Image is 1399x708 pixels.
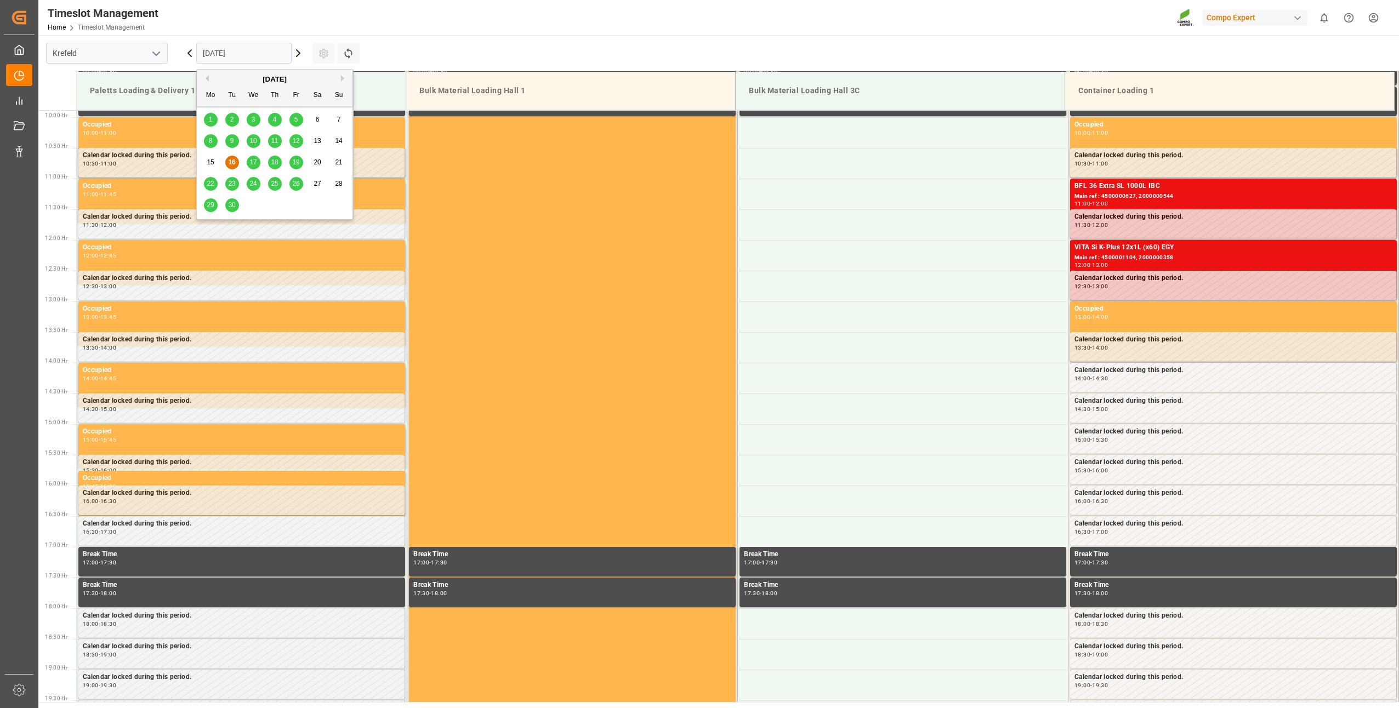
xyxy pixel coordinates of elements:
div: 17:00 [1074,560,1090,565]
div: Break Time [83,549,401,560]
button: Next Month [341,75,348,82]
div: - [99,161,100,166]
div: 18:00 [1074,621,1090,626]
span: 11:00 Hr [45,174,67,180]
div: Occupied [83,304,401,315]
div: 13:00 [100,284,116,289]
div: Bulk Material Loading Hall 3C [744,81,1056,101]
div: - [1090,284,1092,289]
div: Calendar locked during this period. [1074,426,1392,437]
div: 19:00 [100,652,116,657]
div: Calendar locked during this period. [1074,641,1392,652]
div: Calendar locked during this period. [83,334,400,345]
div: Calendar locked during this period. [83,457,400,468]
span: 10:30 Hr [45,143,67,149]
div: Occupied [83,365,401,376]
span: 24 [249,180,257,187]
span: 17:00 Hr [45,542,67,548]
div: - [760,560,761,565]
div: 19:00 [1092,652,1108,657]
div: Timeslot Management [48,5,158,21]
div: 10:30 [1074,161,1090,166]
div: 11:30 [83,222,99,227]
div: 18:00 [761,591,777,596]
span: 14 [335,137,342,145]
div: Choose Saturday, September 20th, 2025 [311,156,325,169]
div: Choose Sunday, September 28th, 2025 [332,177,346,191]
div: 11:00 [1092,161,1108,166]
div: Calendar locked during this period. [1074,365,1392,376]
div: 15:30 [83,468,99,473]
div: Occupied [1074,119,1392,130]
div: - [1090,437,1092,442]
a: Home [48,24,66,31]
span: 8 [209,137,213,145]
div: Main ref : 4500000627, 2000000544 [1074,192,1392,201]
span: 16:00 Hr [45,481,67,487]
div: 13:00 [1092,284,1108,289]
div: Choose Monday, September 29th, 2025 [204,198,218,212]
div: Choose Friday, September 19th, 2025 [289,156,303,169]
span: 19:00 Hr [45,665,67,671]
div: 13:30 [83,345,99,350]
input: DD.MM.YYYY [196,43,292,64]
div: 11:00 [100,161,116,166]
div: Choose Wednesday, September 10th, 2025 [247,134,260,148]
button: show 0 new notifications [1312,5,1337,30]
div: 12:45 [100,253,116,258]
span: 27 [314,180,321,187]
div: 17:30 [1074,591,1090,596]
div: 19:30 [100,683,116,688]
div: 15:45 [83,484,99,489]
span: 18:30 Hr [45,634,67,640]
div: 19:30 [1092,683,1108,688]
div: 17:00 [413,560,429,565]
div: Occupied [83,242,401,253]
div: Container Loading 1 [1074,81,1385,101]
span: 19:30 Hr [45,695,67,701]
span: 15:00 Hr [45,419,67,425]
div: Choose Saturday, September 13th, 2025 [311,134,325,148]
span: 17:30 Hr [45,573,67,579]
div: Sa [311,89,325,102]
div: Calendar locked during this period. [1074,150,1392,161]
span: 16 [228,158,235,166]
div: - [99,683,100,688]
div: Compo Expert [1202,10,1307,26]
div: 10:30 [83,161,99,166]
div: Calendar locked during this period. [83,273,400,284]
div: - [760,591,761,596]
div: 12:00 [100,222,116,227]
span: 29 [207,201,214,209]
span: 17 [249,158,257,166]
div: Calendar locked during this period. [83,488,400,499]
span: 12:30 Hr [45,266,67,272]
span: 10:00 Hr [45,112,67,118]
div: 12:00 [1074,262,1090,267]
div: 14:30 [1092,376,1108,381]
div: 14:00 [1092,345,1108,350]
div: Choose Tuesday, September 16th, 2025 [225,156,239,169]
div: - [99,621,100,626]
div: BFL 36 Extra SL 1000L IBC [1074,181,1392,192]
div: 11:00 [1074,201,1090,206]
span: 2 [230,116,234,123]
div: - [99,560,100,565]
div: 12:30 [83,284,99,289]
div: Calendar locked during this period. [83,150,400,161]
div: 16:00 [100,468,116,473]
div: Calendar locked during this period. [1074,518,1392,529]
div: 17:30 [761,560,777,565]
span: 26 [292,180,299,187]
div: 19:00 [1074,683,1090,688]
div: 16:30 [100,499,116,504]
div: Occupied [83,426,401,437]
div: 18:30 [1074,652,1090,657]
div: 15:45 [100,437,116,442]
div: Bulk Material Loading Hall 1 [415,81,726,101]
div: 16:30 [83,529,99,534]
span: 11 [271,137,278,145]
div: Calendar locked during this period. [1074,672,1392,683]
span: 18 [271,158,278,166]
div: Choose Monday, September 1st, 2025 [204,113,218,127]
